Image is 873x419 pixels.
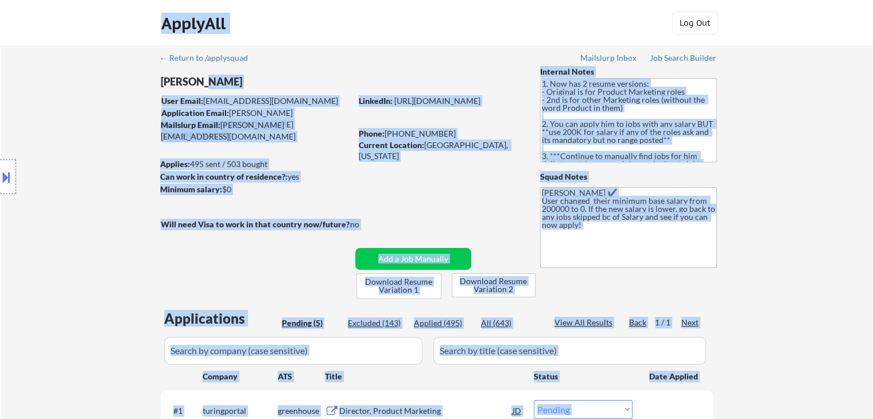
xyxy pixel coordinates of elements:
[481,317,538,329] div: All (643)
[672,11,718,34] button: Log Out
[348,317,405,329] div: Excluded (143)
[339,405,513,417] div: Director, Product Marketing
[161,119,351,142] div: [PERSON_NAME][EMAIL_ADDRESS][DOMAIN_NAME]
[356,273,441,299] button: Download Resume Variation 1
[534,366,633,386] div: Status
[278,405,325,417] div: greenhouse
[681,317,700,328] div: Next
[540,171,717,183] div: Squad Notes
[655,317,681,328] div: 1 / 1
[160,158,351,170] div: 495 sent / 503 bought
[164,337,422,364] input: Search by company (case sensitive)
[161,219,352,229] strong: Will need Visa to work in that country now/future?:
[359,96,393,106] strong: LinkedIn:
[161,14,229,33] div: ApplyAll
[650,54,717,62] div: Job Search Builder
[173,405,193,417] div: #1
[452,273,536,297] button: Download Resume Variation 2
[160,53,259,65] a: ← Return to /applysquad
[164,312,278,325] div: Applications
[650,53,717,65] a: Job Search Builder
[394,96,480,106] a: [URL][DOMAIN_NAME]
[278,371,325,382] div: ATS
[282,317,339,329] div: Pending (5)
[161,107,351,141] div: [PERSON_NAME][EMAIL_ADDRESS][PERSON_NAME][DOMAIN_NAME]
[649,371,700,382] div: Date Applied
[580,53,638,65] a: Mailslurp Inbox
[161,75,397,89] div: [PERSON_NAME]
[359,128,521,139] div: [PHONE_NUMBER]
[160,172,288,181] strong: Can work in country of residence?:
[355,248,471,270] button: Add a Job Manually
[325,371,523,382] div: Title
[160,184,351,195] div: $0
[160,54,259,62] div: ← Return to /applysquad
[540,66,717,77] div: Internal Notes
[161,95,351,107] div: [EMAIL_ADDRESS][DOMAIN_NAME]
[160,171,348,183] div: yes
[433,337,706,364] input: Search by title (case sensitive)
[203,405,278,417] div: turingportal
[359,140,424,150] strong: Current Location:
[203,371,278,382] div: Company
[414,317,471,329] div: Applied (495)
[554,317,616,328] div: View All Results
[629,317,647,328] div: Back
[580,54,638,62] div: Mailslurp Inbox
[350,219,383,230] div: no
[359,129,385,138] strong: Phone:
[359,139,521,162] div: [GEOGRAPHIC_DATA], [US_STATE]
